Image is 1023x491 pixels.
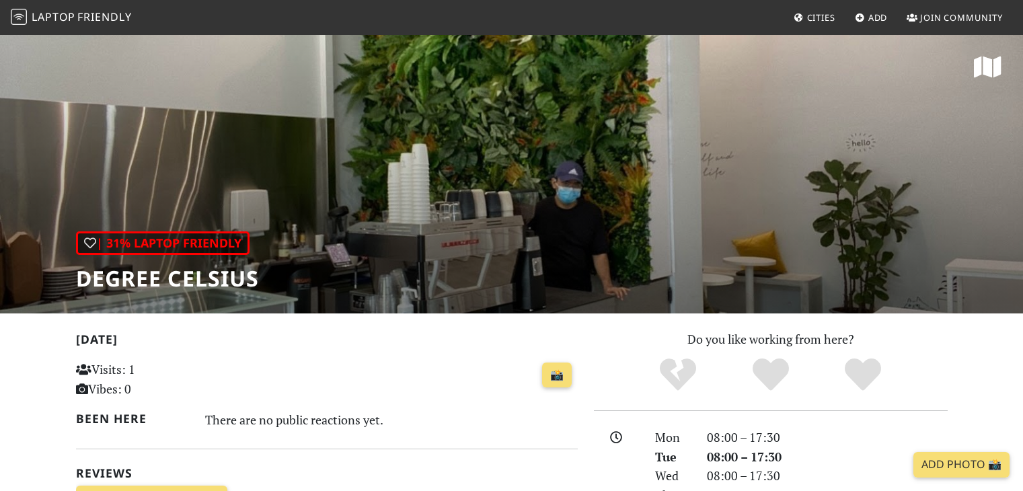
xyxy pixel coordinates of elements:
span: Friendly [77,9,131,24]
div: There are no public reactions yet. [205,409,578,430]
h1: Degree Celsius [76,266,259,291]
p: Do you like working from here? [594,330,948,349]
div: Wed [647,466,698,486]
div: 08:00 – 17:30 [699,447,956,467]
div: Mon [647,428,698,447]
p: Visits: 1 Vibes: 0 [76,360,233,399]
a: Cities [788,5,841,30]
div: | 31% Laptop Friendly [76,231,250,255]
div: 08:00 – 17:30 [699,428,956,447]
img: LaptopFriendly [11,9,27,25]
h2: Been here [76,412,190,426]
h2: [DATE] [76,332,578,352]
h2: Reviews [76,466,578,480]
div: 08:00 – 17:30 [699,466,956,486]
a: 📸 [542,363,572,388]
div: Tue [647,447,698,467]
span: Cities [807,11,835,24]
div: Yes [724,356,817,393]
span: Join Community [920,11,1003,24]
a: Join Community [901,5,1008,30]
div: No [632,356,724,393]
a: LaptopFriendly LaptopFriendly [11,6,132,30]
a: Add Photo 📸 [913,452,1010,478]
a: Add [849,5,893,30]
span: Laptop [32,9,75,24]
span: Add [868,11,888,24]
div: Definitely! [817,356,909,393]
